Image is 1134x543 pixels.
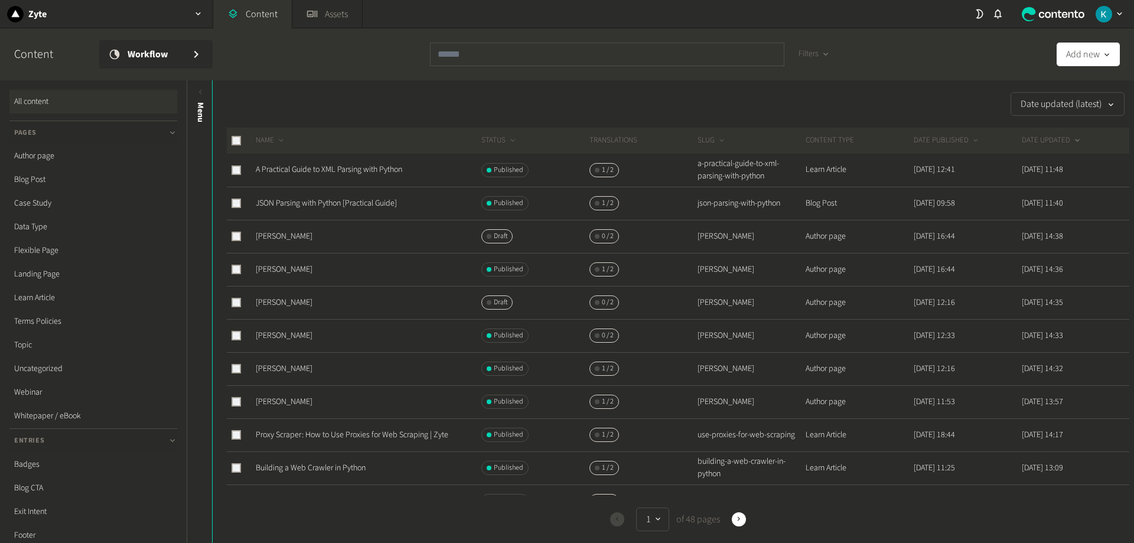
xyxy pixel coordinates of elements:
[805,352,913,385] td: Author page
[256,429,448,441] a: Proxy Scraper: How to Use Proxies for Web Scraping | Zyte
[494,231,507,242] span: Draft
[697,418,805,451] td: use-proxies-for-web-scraping
[256,495,390,507] a: Is Web & Data Scraping Legally Allowed?
[494,396,523,407] span: Published
[14,45,80,63] h2: Content
[1057,43,1120,66] button: Add new
[494,463,523,473] span: Published
[28,7,47,21] h2: Zyte
[805,485,913,518] td: Learn Article
[602,264,614,275] span: 1 / 2
[9,453,177,476] a: Badges
[914,495,955,507] time: [DATE] 00:03
[494,363,523,374] span: Published
[14,128,37,138] span: Pages
[914,429,955,441] time: [DATE] 18:44
[914,164,955,175] time: [DATE] 12:41
[1022,363,1063,375] time: [DATE] 14:32
[805,220,913,253] td: Author page
[9,144,177,168] a: Author page
[697,319,805,352] td: [PERSON_NAME]
[697,154,805,187] td: a-practical-guide-to-xml-parsing-with-python
[602,198,614,209] span: 1 / 2
[1096,6,1112,22] img: Karlo Jedud
[914,135,980,147] button: DATE PUBLISHED
[602,363,614,374] span: 1 / 2
[128,47,182,61] span: Workflow
[1022,230,1063,242] time: [DATE] 14:38
[9,476,177,500] a: Blog CTA
[805,253,913,286] td: Author page
[1022,330,1063,342] time: [DATE] 14:33
[789,43,839,66] button: Filters
[494,430,523,440] span: Published
[9,286,177,310] a: Learn Article
[602,165,614,175] span: 1 / 2
[914,230,955,242] time: [DATE] 16:44
[1022,429,1063,441] time: [DATE] 14:17
[914,363,955,375] time: [DATE] 12:16
[7,6,24,22] img: Zyte
[1022,264,1063,275] time: [DATE] 14:36
[1022,297,1063,308] time: [DATE] 14:35
[799,48,819,60] span: Filters
[602,463,614,473] span: 1 / 2
[1022,396,1063,408] time: [DATE] 13:57
[805,319,913,352] td: Author page
[636,508,669,531] button: 1
[805,286,913,319] td: Author page
[194,102,207,122] span: Menu
[1022,462,1063,474] time: [DATE] 13:09
[9,239,177,262] a: Flexible Page
[1022,197,1063,209] time: [DATE] 11:40
[9,404,177,428] a: Whitepaper / eBook
[914,462,955,474] time: [DATE] 11:25
[256,330,312,342] a: [PERSON_NAME]
[9,90,177,113] a: All content
[256,197,397,209] a: JSON Parsing with Python [Practical Guide]
[494,297,507,308] span: Draft
[914,197,955,209] time: [DATE] 09:58
[805,451,913,485] td: Learn Article
[256,396,312,408] a: [PERSON_NAME]
[697,253,805,286] td: [PERSON_NAME]
[9,381,177,404] a: Webinar
[9,357,177,381] a: Uncategorized
[805,128,913,154] th: CONTENT TYPE
[914,396,955,408] time: [DATE] 11:53
[9,500,177,524] a: Exit Intent
[602,297,614,308] span: 0 / 2
[9,333,177,357] a: Topic
[1022,164,1063,175] time: [DATE] 11:48
[494,264,523,275] span: Published
[914,264,955,275] time: [DATE] 16:44
[9,215,177,239] a: Data Type
[256,363,312,375] a: [PERSON_NAME]
[805,154,913,187] td: Learn Article
[602,396,614,407] span: 1 / 2
[698,135,726,147] button: SLUG
[9,168,177,191] a: Blog Post
[481,135,517,147] button: STATUS
[602,231,614,242] span: 0 / 2
[697,286,805,319] td: [PERSON_NAME]
[256,164,402,175] a: A Practical Guide to XML Parsing with Python
[602,330,614,341] span: 0 / 2
[494,165,523,175] span: Published
[256,135,286,147] button: NAME
[602,430,614,440] span: 1 / 2
[697,385,805,418] td: [PERSON_NAME]
[805,418,913,451] td: Learn Article
[9,191,177,215] a: Case Study
[256,230,312,242] a: [PERSON_NAME]
[914,330,955,342] time: [DATE] 12:33
[697,485,805,518] td: is-web-scraping-legal
[805,385,913,418] td: Author page
[99,40,213,69] a: Workflow
[589,128,697,154] th: Translations
[9,262,177,286] a: Landing Page
[697,352,805,385] td: [PERSON_NAME]
[697,220,805,253] td: [PERSON_NAME]
[914,297,955,308] time: [DATE] 12:16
